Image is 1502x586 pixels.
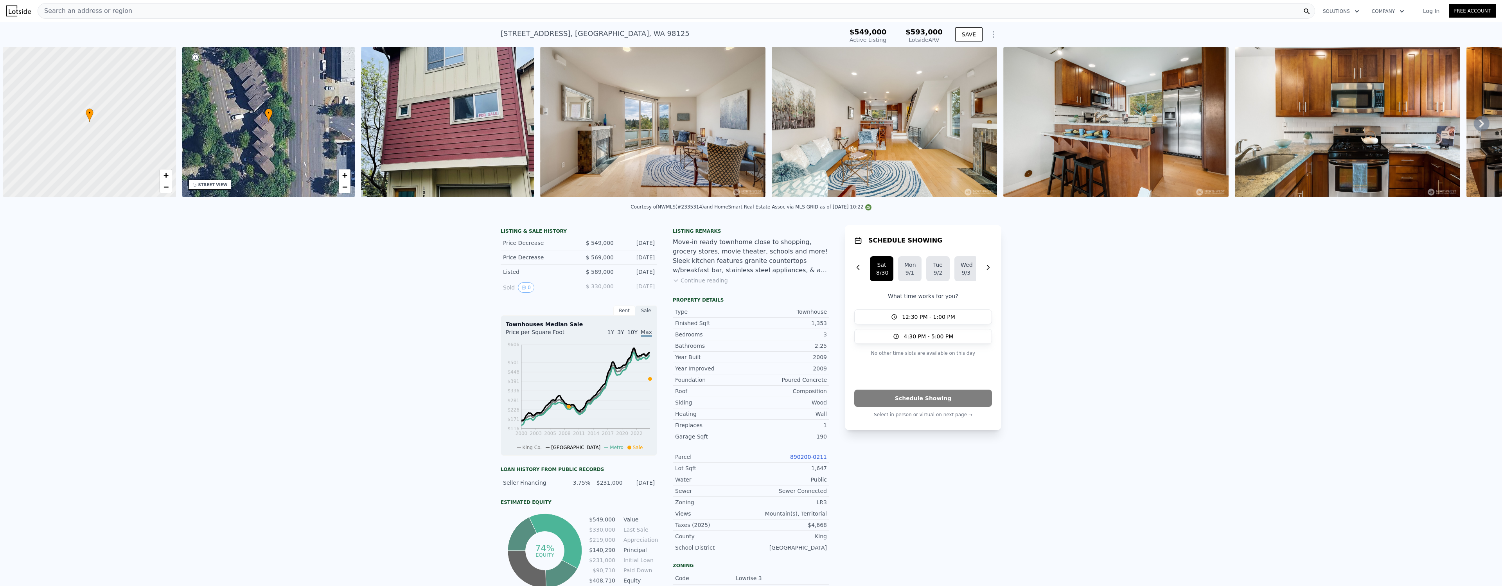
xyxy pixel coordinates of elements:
[673,237,829,275] div: Move-in ready townhome close to shopping, grocery stores, movie theater, schools and more! Sleek ...
[501,499,657,505] div: Estimated Equity
[535,543,554,553] tspan: 74%
[622,576,657,585] td: Equity
[675,353,751,361] div: Year Built
[772,47,997,197] img: Sale: 149604849 Parcel: 97480432
[675,387,751,395] div: Roof
[507,417,519,422] tspan: $171
[586,254,614,261] span: $ 569,000
[589,546,616,554] td: $140,290
[854,309,992,324] button: 12:30 PM - 1:00 PM
[620,253,655,261] div: [DATE]
[751,464,827,472] div: 1,647
[675,319,751,327] div: Finished Sqft
[6,5,31,16] img: Lotside
[586,269,614,275] span: $ 589,000
[563,479,590,487] div: 3.75%
[790,454,827,460] a: 890200-0211
[507,388,519,394] tspan: $336
[751,510,827,518] div: Mountain(s), Territorial
[503,479,558,487] div: Seller Financing
[854,410,992,419] p: Select in person or virtual on next page →
[673,297,829,303] div: Property details
[751,498,827,506] div: LR3
[544,431,556,436] tspan: 2005
[1235,47,1460,197] img: Sale: 149604849 Parcel: 97480432
[961,261,972,269] div: Wed
[906,28,943,36] span: $593,000
[622,525,657,534] td: Last Sale
[339,181,350,193] a: Zoom out
[675,331,751,338] div: Bedrooms
[86,108,93,122] div: •
[675,342,751,350] div: Bathrooms
[507,379,519,384] tspan: $391
[635,306,657,316] div: Sale
[588,431,600,436] tspan: 2014
[622,566,657,575] td: Paid Down
[751,376,827,384] div: Poured Concrete
[507,342,519,347] tspan: $606
[673,228,829,234] div: Listing remarks
[507,407,519,413] tspan: $226
[641,329,652,337] span: Max
[675,410,751,418] div: Heating
[675,365,751,372] div: Year Improved
[586,240,614,246] span: $ 549,000
[589,556,616,564] td: $231,000
[265,110,273,117] span: •
[586,283,614,289] span: $ 330,000
[501,28,690,39] div: [STREET_ADDRESS] , [GEOGRAPHIC_DATA] , WA 98125
[932,269,943,277] div: 9/2
[854,390,992,407] button: Schedule Showing
[518,282,534,293] button: View historical data
[163,170,168,180] span: +
[751,532,827,540] div: King
[751,308,827,316] div: Townhouse
[589,515,616,524] td: $549,000
[955,27,983,41] button: SAVE
[620,282,655,293] div: [DATE]
[342,182,347,192] span: −
[160,169,172,181] a: Zoom in
[551,445,600,450] span: [GEOGRAPHIC_DATA]
[751,319,827,327] div: 1,353
[751,421,827,429] div: 1
[904,333,954,340] span: 4:30 PM - 5:00 PM
[961,269,972,277] div: 9/3
[751,342,827,350] div: 2.25
[675,308,751,316] div: Type
[627,479,655,487] div: [DATE]
[986,27,1001,42] button: Show Options
[501,466,657,473] div: Loan history from public records
[516,431,528,436] tspan: 2000
[850,28,887,36] span: $549,000
[622,556,657,564] td: Initial Loan
[904,261,915,269] div: Mon
[589,525,616,534] td: $330,000
[1365,4,1410,18] button: Company
[876,269,887,277] div: 8/30
[675,544,751,552] div: School District
[675,376,751,384] div: Foundation
[868,236,942,245] h1: SCHEDULE SHOWING
[751,387,827,395] div: Composition
[1317,4,1365,18] button: Solutions
[898,256,922,281] button: Mon9/1
[507,426,519,431] tspan: $116
[850,37,886,43] span: Active Listing
[361,47,534,197] img: Sale: 149604849 Parcel: 97480432
[675,521,751,529] div: Taxes (2025)
[535,552,554,557] tspan: equity
[198,182,228,188] div: STREET VIEW
[38,6,132,16] span: Search an address or region
[675,487,751,495] div: Sewer
[865,204,871,210] img: NWMLS Logo
[751,399,827,406] div: Wood
[339,169,350,181] a: Zoom in
[503,282,573,293] div: Sold
[617,329,624,335] span: 3Y
[589,566,616,575] td: $90,710
[163,182,168,192] span: −
[589,576,616,585] td: $408,710
[1003,47,1229,197] img: Sale: 149604849 Parcel: 97480432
